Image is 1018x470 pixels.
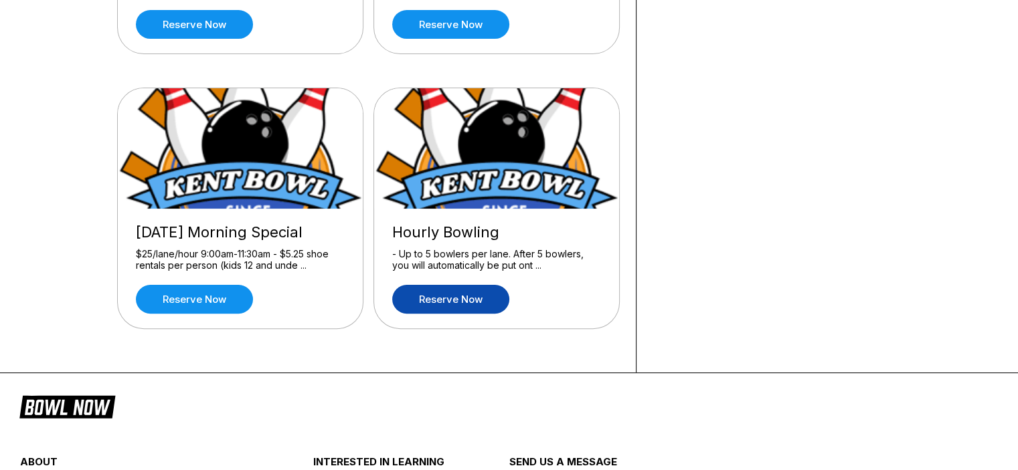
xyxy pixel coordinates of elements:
[392,10,509,39] a: Reserve now
[136,223,345,241] div: [DATE] Morning Special
[136,248,345,271] div: $25/lane/hour 9:00am-11:30am - $5.25 shoe rentals per person (kids 12 and unde ...
[392,248,601,271] div: - Up to 5 bowlers per lane. After 5 bowlers, you will automatically be put ont ...
[136,285,253,314] a: Reserve now
[392,285,509,314] a: Reserve now
[392,223,601,241] div: Hourly Bowling
[118,88,364,209] img: Sunday Morning Special
[136,10,253,39] a: Reserve now
[374,88,620,209] img: Hourly Bowling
